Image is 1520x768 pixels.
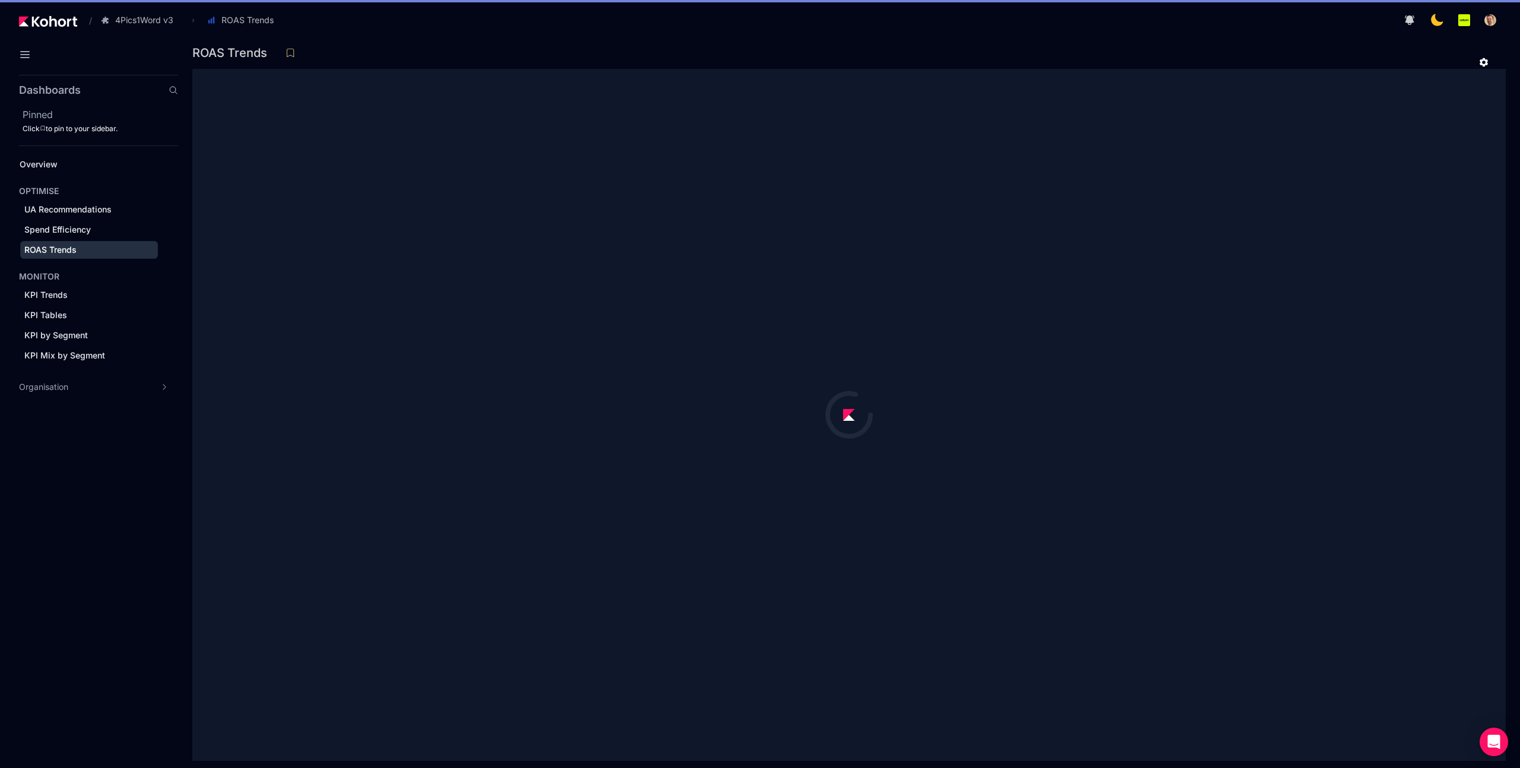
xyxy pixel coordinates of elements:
[20,347,158,364] a: KPI Mix by Segment
[24,290,68,300] span: KPI Trends
[20,159,58,169] span: Overview
[20,326,158,344] a: KPI by Segment
[201,10,286,30] button: ROAS Trends
[19,16,77,27] img: Kohort logo
[24,204,112,214] span: UA Recommendations
[192,47,274,59] h3: ROAS Trends
[20,221,158,239] a: Spend Efficiency
[24,350,105,360] span: KPI Mix by Segment
[221,14,274,26] span: ROAS Trends
[23,124,178,134] div: Click to pin to your sidebar.
[20,241,158,259] a: ROAS Trends
[20,306,158,324] a: KPI Tables
[19,271,59,283] h4: MONITOR
[24,224,91,234] span: Spend Efficiency
[94,10,186,30] button: 4Pics1Word v3
[15,155,158,173] a: Overview
[24,330,88,340] span: KPI by Segment
[1480,728,1508,756] div: Open Intercom Messenger
[24,245,77,255] span: ROAS Trends
[19,185,59,197] h4: OPTIMISE
[23,107,178,122] h2: Pinned
[20,286,158,304] a: KPI Trends
[19,381,68,393] span: Organisation
[189,15,197,25] span: ›
[115,14,173,26] span: 4Pics1Word v3
[19,85,81,96] h2: Dashboards
[24,310,67,320] span: KPI Tables
[1458,14,1470,26] img: logo_Lotum_Logo_20240521114851236074.png
[20,201,158,218] a: UA Recommendations
[80,14,92,27] span: /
